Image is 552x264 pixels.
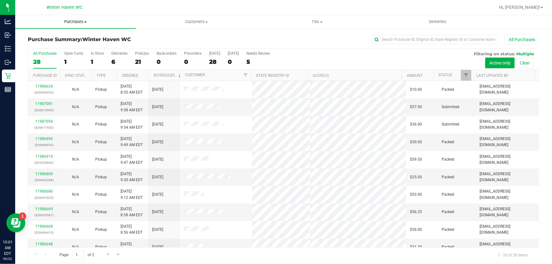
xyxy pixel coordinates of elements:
p: (326656415) [32,230,56,236]
p: 10:01 AM EDT [3,239,12,256]
a: Customer [185,73,205,77]
p: (326671932) [32,125,56,131]
span: Pickup [95,227,107,233]
span: [DATE] 9:30 AM EDT [121,171,143,183]
span: Customers [136,19,257,25]
a: Go to the next page [104,250,113,259]
a: Type [96,73,106,78]
input: Search Purchase ID, Original ID, State Registry ID or Customer Name... [372,35,498,44]
p: (326668924) [32,142,56,148]
span: [DATE] [152,104,163,110]
span: [EMAIL_ADDRESS][DOMAIN_NAME] [480,136,535,148]
button: N/A [72,192,79,198]
span: Pickup [95,244,107,250]
button: Active only [485,58,515,68]
span: $57.50 [410,104,422,110]
div: [DATE] [209,51,220,56]
span: Not Applicable [72,245,79,249]
span: Packed [442,227,454,233]
div: [DATE] [228,51,239,56]
span: 1 - 20 of 28 items [493,250,533,260]
div: Open Carts [64,51,83,56]
span: Submitted [442,121,459,127]
p: (325233662) [32,160,56,166]
span: [DATE] 9:47 AM EDT [121,154,143,166]
inline-svg: Reports [5,86,11,93]
iframe: Resource center unread badge [19,212,26,220]
th: Address [307,70,402,81]
a: Deliveries [377,15,498,28]
span: $25.00 [410,174,422,180]
span: [DATE] [152,121,163,127]
span: Page of 2 [54,250,100,260]
a: 11986809 [35,172,53,176]
a: 11986990 [35,137,53,141]
button: N/A [72,121,79,127]
span: Not Applicable [72,210,79,214]
span: [EMAIL_ADDRESS][DOMAIN_NAME] [480,154,535,166]
button: N/A [72,227,79,233]
a: State Registry ID [256,73,289,78]
p: (326655581) [32,212,56,218]
div: 21 [135,58,149,65]
span: Not Applicable [72,175,79,179]
button: N/A [72,104,79,110]
span: [EMAIL_ADDRESS][DOMAIN_NAME] [480,101,535,113]
span: Winter Haven WC [47,5,83,10]
div: 0 [157,58,177,65]
span: [EMAIL_ADDRESS][DOMAIN_NAME] [480,241,535,253]
span: Packed [442,139,454,145]
p: (326662288) [32,177,56,183]
span: Pickup [95,87,107,93]
button: Clear [516,58,534,68]
span: [EMAIL_ADDRESS][DOMAIN_NAME] [480,83,535,95]
span: [DATE] 8:53 AM EDT [121,241,143,253]
span: Pickup [95,157,107,163]
div: 5 [246,58,270,65]
span: Deliveries [421,19,455,25]
button: N/A [72,209,79,215]
span: Hi, [PERSON_NAME]! [499,5,540,10]
iframe: Resource center [6,213,25,232]
span: [DATE] [152,244,163,250]
span: [DATE] [152,87,163,93]
div: 1 [91,58,104,65]
inline-svg: Analytics [5,18,11,25]
div: 6 [111,58,127,65]
span: [EMAIL_ADDRESS][DOMAIN_NAME] [480,119,535,131]
span: [DATE] [152,227,163,233]
span: [DATE] [152,192,163,198]
button: N/A [72,157,79,163]
p: (326672905) [32,107,56,113]
a: 11986648 [35,242,53,246]
span: Packed [442,174,454,180]
div: 28 [209,58,220,65]
a: 11986624 [35,84,53,89]
a: 11987054 [35,119,53,124]
p: (326657025) [32,195,56,201]
span: Packed [442,192,454,198]
span: Packed [442,157,454,163]
span: [DATE] 8:58 AM EDT [121,206,143,218]
a: Purchase ID [33,73,57,78]
span: $31.25 [410,244,422,250]
span: Not Applicable [72,105,79,109]
span: [DATE] 9:54 AM EDT [121,119,143,131]
a: Purchases [15,15,136,28]
a: Customers [136,15,257,28]
button: N/A [72,244,79,250]
span: [DATE] 9:58 AM EDT [121,101,143,113]
span: Tills [257,19,377,25]
div: 0 [228,58,239,65]
a: Ordered [122,73,138,78]
span: $59.50 [410,157,422,163]
span: $36.00 [410,227,422,233]
button: N/A [72,87,79,93]
inline-svg: Inbound [5,32,11,38]
inline-svg: Outbound [5,59,11,65]
span: [EMAIL_ADDRESS][DOMAIN_NAME] [480,224,535,236]
span: [DATE] 8:56 AM EDT [121,224,143,236]
a: Amount [407,73,423,78]
h3: Purchase Summary: [28,37,198,42]
div: 28 [33,58,57,65]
